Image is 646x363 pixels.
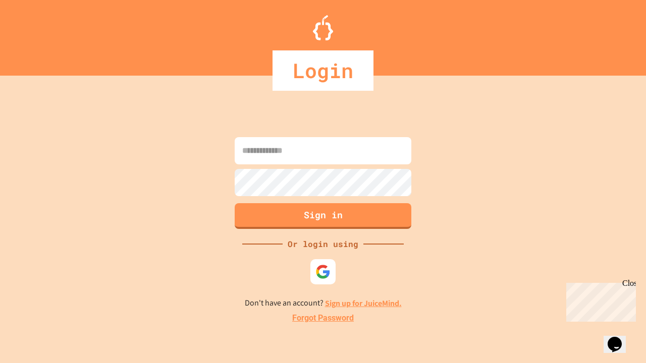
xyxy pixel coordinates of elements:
button: Sign in [235,203,411,229]
img: google-icon.svg [315,264,331,279]
a: Forgot Password [292,312,354,324]
img: Logo.svg [313,15,333,40]
div: Chat with us now!Close [4,4,70,64]
p: Don't have an account? [245,297,402,310]
a: Sign up for JuiceMind. [325,298,402,309]
div: Or login using [283,238,363,250]
div: Login [273,50,373,91]
iframe: chat widget [562,279,636,322]
iframe: chat widget [604,323,636,353]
